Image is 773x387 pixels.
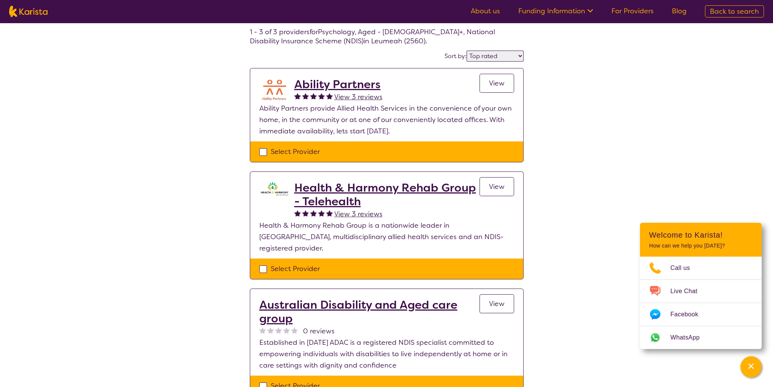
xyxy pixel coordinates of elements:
[670,285,706,297] span: Live Chat
[611,6,654,16] a: For Providers
[326,93,333,99] img: fullstar
[672,6,687,16] a: Blog
[670,262,699,274] span: Call us
[518,6,593,16] a: Funding Information
[318,93,325,99] img: fullstar
[489,79,505,88] span: View
[291,327,298,333] img: nonereviewstar
[479,74,514,93] a: View
[259,220,514,254] p: Health & Harmony Rehab Group is a nationwide leader in [GEOGRAPHIC_DATA], multidisciplinary allie...
[471,6,500,16] a: About us
[326,210,333,216] img: fullstar
[489,182,505,191] span: View
[444,52,467,60] label: Sort by:
[649,243,752,249] p: How can we help you [DATE]?
[259,298,479,325] a: Australian Disability and Aged care group
[670,309,707,320] span: Facebook
[259,78,290,102] img: aifiudtej7r2k9aaecox.png
[334,209,383,219] span: View 3 reviews
[640,223,762,349] div: Channel Menu
[640,326,762,349] a: Web link opens in a new tab.
[294,181,479,208] a: Health & Harmony Rehab Group - Telehealth
[294,93,301,99] img: fullstar
[334,91,383,103] a: View 3 reviews
[275,327,282,333] img: nonereviewstar
[267,327,274,333] img: nonereviewstar
[649,230,752,239] h2: Welcome to Karista!
[283,327,290,333] img: nonereviewstar
[302,93,309,99] img: fullstar
[705,5,764,17] a: Back to search
[303,325,335,337] span: 0 reviews
[334,92,383,102] span: View 3 reviews
[310,93,317,99] img: fullstar
[259,181,290,196] img: ztak9tblhgtrn1fit8ap.png
[302,210,309,216] img: fullstar
[670,332,709,343] span: WhatsApp
[259,327,266,333] img: nonereviewstar
[334,208,383,220] a: View 3 reviews
[259,103,514,137] p: Ability Partners provide Allied Health Services in the convenience of your own home, in the commu...
[310,210,317,216] img: fullstar
[479,177,514,196] a: View
[318,210,325,216] img: fullstar
[294,78,383,91] a: Ability Partners
[479,294,514,313] a: View
[294,210,301,216] img: fullstar
[9,6,48,17] img: Karista logo
[259,337,514,371] p: Established in [DATE] ADAC is a registered NDIS specialist committed to empowering individuals wi...
[710,7,759,16] span: Back to search
[640,257,762,349] ul: Choose channel
[489,299,505,308] span: View
[740,356,762,377] button: Channel Menu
